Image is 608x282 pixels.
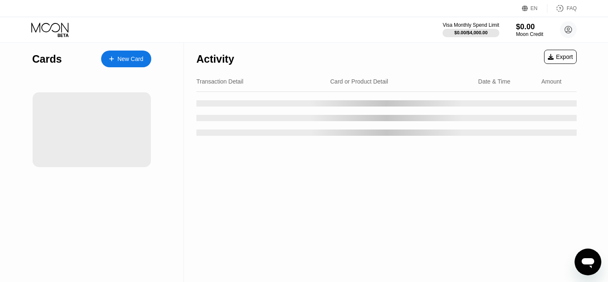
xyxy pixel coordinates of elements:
div: EN [531,5,538,11]
div: Visa Monthly Spend Limit [443,22,499,28]
div: $0.00Moon Credit [516,23,543,37]
div: New Card [101,51,151,67]
div: Visa Monthly Spend Limit$0.00/$4,000.00 [443,22,499,37]
div: Transaction Detail [196,78,243,85]
iframe: Кнопка запуска окна обмена сообщениями [575,249,601,275]
div: EN [522,4,547,13]
div: Card or Product Detail [330,78,388,85]
div: Export [544,50,577,64]
div: Activity [196,53,234,65]
div: FAQ [567,5,577,11]
div: FAQ [547,4,577,13]
div: Date & Time [478,78,510,85]
div: $0.00 / $4,000.00 [454,30,488,35]
div: Cards [32,53,62,65]
div: New Card [117,56,143,63]
div: Amount [542,78,562,85]
div: Moon Credit [516,31,543,37]
div: Export [548,53,573,60]
div: $0.00 [516,23,543,31]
